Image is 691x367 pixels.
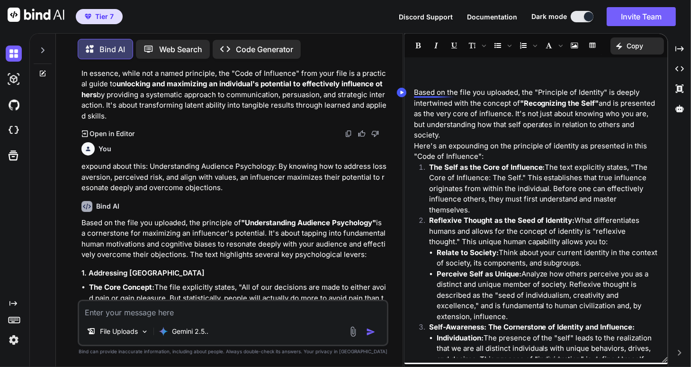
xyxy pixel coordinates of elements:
strong: Self-Awareness: The Cornerstone of Identity and Influence: [429,322,635,331]
span: Bold [410,37,427,54]
li: Think about your current identity in the context of society, its components, and subgroups. [437,248,659,269]
h6: Bind AI [96,202,119,211]
strong: Individuation: [437,333,484,342]
img: Bind AI [8,8,64,22]
img: icon [366,327,376,337]
img: darkAi-studio [6,71,22,87]
span: Underline [446,37,463,54]
p: File Uploads [100,327,138,336]
img: premium [85,14,91,19]
p: Bind AI [99,44,125,55]
span: Tier 7 [95,12,114,21]
strong: unlocking and maximizing an individual's potential to effectively influence others [81,79,383,99]
p: The text explicitly states, "The Core of Influence: The Self." This establishes that true influen... [429,162,659,216]
p: Open in Editor [90,129,135,138]
img: darkChat [6,46,22,62]
h6: You [99,144,111,154]
img: cloudideIcon [6,122,22,138]
span: Font size [464,37,488,54]
strong: The Self as the Core of Influence: [429,163,545,172]
img: settings [6,332,22,348]
img: like [358,130,366,138]
img: dislike [371,130,379,138]
p: What differentiates humans and allows for the concept of identity is "reflexive thought." This un... [429,215,659,248]
span: Font family [540,37,565,54]
button: Discord Support [399,12,453,22]
button: premiumTier 7 [76,9,123,24]
strong: Reflexive Thought as the Seed of Identity: [429,216,575,225]
span: Insert table [584,37,601,54]
img: githubDark [6,97,22,113]
strong: The Core Concept: [89,283,154,292]
img: attachment [348,326,359,337]
li: The file explicitly states, "All of our decisions are made to either avoid pain or gain pleasure.... [89,282,386,336]
span: Documentation [467,13,517,21]
span: Insert Unordered List [489,37,514,54]
li: Analyze how others perceive you as a distinct and unique member of society. Reflexive thought is ... [437,269,659,322]
strong: Perceive Self as Unique: [437,269,521,278]
p: Based on the file you uploaded, the principle of is a cornerstone for maximizing an influencer's ... [81,218,386,260]
img: Gemini 2.5 flash [159,327,168,336]
h3: 1. Addressing [GEOGRAPHIC_DATA] [81,268,386,279]
span: Insert Ordered List [515,37,539,54]
button: Documentation [467,12,517,22]
strong: Relate to Society: [437,248,499,257]
p: Based on the file you uploaded, the "Principle of Identity" is deeply intertwined with the concep... [414,87,659,141]
img: Pick Models [141,328,149,336]
p: expound about this: Understanding Audience Psychology: By knowing how to address loss aversion, p... [81,161,386,193]
p: Here's an expounding on the principle of identity as presented in this "Code of Influence": [414,141,659,162]
strong: "Understanding Audience Psychology" [241,218,376,227]
span: Insert Image [566,37,583,54]
span: Italic [428,37,445,54]
img: copy [345,130,352,138]
p: Copy [627,41,643,51]
p: Web Search [159,44,202,55]
strong: "Recognizing the Self" [520,99,599,108]
p: Code Generator [236,44,293,55]
span: Dark mode [531,12,567,21]
button: Invite Team [607,7,676,26]
p: In essence, while not a named principle, the "Code of Influence" from your file is a practical gu... [81,68,386,122]
p: Bind can provide inaccurate information, including about people. Always double-check its answers.... [78,348,388,355]
p: Gemini 2.5.. [172,327,208,336]
span: Discord Support [399,13,453,21]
